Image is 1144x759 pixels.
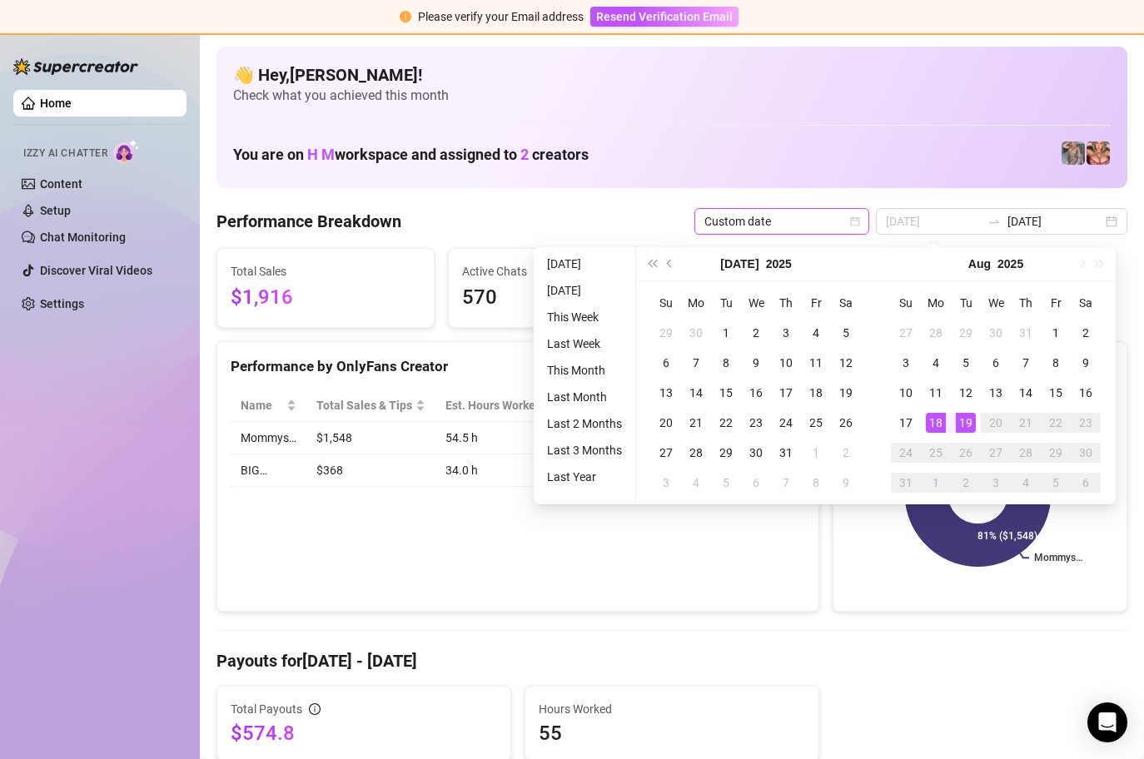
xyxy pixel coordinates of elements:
[981,378,1011,408] td: 2025-08-13
[540,280,629,300] li: [DATE]
[231,454,306,487] td: BIG…
[1076,443,1096,463] div: 30
[1011,348,1041,378] td: 2025-08-07
[716,473,736,493] div: 5
[746,413,766,433] div: 23
[1046,443,1066,463] div: 29
[951,408,981,438] td: 2025-08-19
[956,413,976,433] div: 19
[241,396,283,414] span: Name
[1041,438,1071,468] td: 2025-08-29
[307,146,335,163] span: H M
[309,703,321,715] span: info-circle
[981,288,1011,318] th: We
[981,408,1011,438] td: 2025-08-20
[216,649,1127,672] h4: Payouts for [DATE] - [DATE]
[1016,443,1036,463] div: 28
[776,323,796,343] div: 3
[1011,468,1041,498] td: 2025-09-04
[540,334,629,354] li: Last Week
[651,468,681,498] td: 2025-08-03
[681,438,711,468] td: 2025-07-28
[831,348,861,378] td: 2025-07-12
[896,473,916,493] div: 31
[233,87,1111,105] span: Check what you achieved this month
[741,288,771,318] th: We
[836,353,856,373] div: 12
[306,422,435,454] td: $1,548
[656,443,676,463] div: 27
[776,413,796,433] div: 24
[686,413,706,433] div: 21
[540,414,629,434] li: Last 2 Months
[539,700,805,718] span: Hours Worked
[681,408,711,438] td: 2025-07-21
[771,288,801,318] th: Th
[540,467,629,487] li: Last Year
[711,288,741,318] th: Tu
[231,355,805,378] div: Performance by OnlyFans Creator
[968,247,991,280] button: Choose a month
[1071,408,1101,438] td: 2025-08-23
[741,348,771,378] td: 2025-07-09
[661,247,679,280] button: Previous month (PageUp)
[1071,468,1101,498] td: 2025-09-06
[40,231,126,244] a: Chat Monitoring
[681,468,711,498] td: 2025-08-04
[656,473,676,493] div: 3
[1011,408,1041,438] td: 2025-08-21
[643,247,661,280] button: Last year (Control + left)
[741,468,771,498] td: 2025-08-06
[1011,378,1041,408] td: 2025-08-14
[926,413,946,433] div: 18
[656,383,676,403] div: 13
[1071,318,1101,348] td: 2025-08-02
[981,438,1011,468] td: 2025-08-27
[306,454,435,487] td: $368
[926,323,946,343] div: 28
[746,353,766,373] div: 9
[540,360,629,380] li: This Month
[951,468,981,498] td: 2025-09-02
[921,318,951,348] td: 2025-07-28
[921,288,951,318] th: Mo
[801,378,831,408] td: 2025-07-18
[771,378,801,408] td: 2025-07-17
[445,396,542,414] div: Est. Hours Worked
[831,288,861,318] th: Sa
[806,383,826,403] div: 18
[896,413,916,433] div: 17
[231,720,497,747] span: $574.8
[686,443,706,463] div: 28
[656,353,676,373] div: 6
[956,323,976,343] div: 29
[831,408,861,438] td: 2025-07-26
[306,389,435,422] th: Total Sales & Tips
[836,383,856,403] div: 19
[987,215,1001,228] span: to
[1071,438,1101,468] td: 2025-08-30
[233,63,1111,87] h4: 👋 Hey, [PERSON_NAME] !
[716,323,736,343] div: 1
[231,700,302,718] span: Total Payouts
[1016,323,1036,343] div: 31
[711,348,741,378] td: 2025-07-08
[1041,468,1071,498] td: 2025-09-05
[520,146,529,163] span: 2
[921,378,951,408] td: 2025-08-11
[981,348,1011,378] td: 2025-08-06
[1016,413,1036,433] div: 21
[806,353,826,373] div: 11
[681,348,711,378] td: 2025-07-07
[40,204,71,217] a: Setup
[1046,323,1066,343] div: 1
[836,443,856,463] div: 2
[836,323,856,343] div: 5
[831,438,861,468] td: 2025-08-02
[704,209,859,234] span: Custom date
[951,288,981,318] th: Tu
[766,247,792,280] button: Choose a year
[40,297,84,310] a: Settings
[951,318,981,348] td: 2025-07-29
[1041,318,1071,348] td: 2025-08-01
